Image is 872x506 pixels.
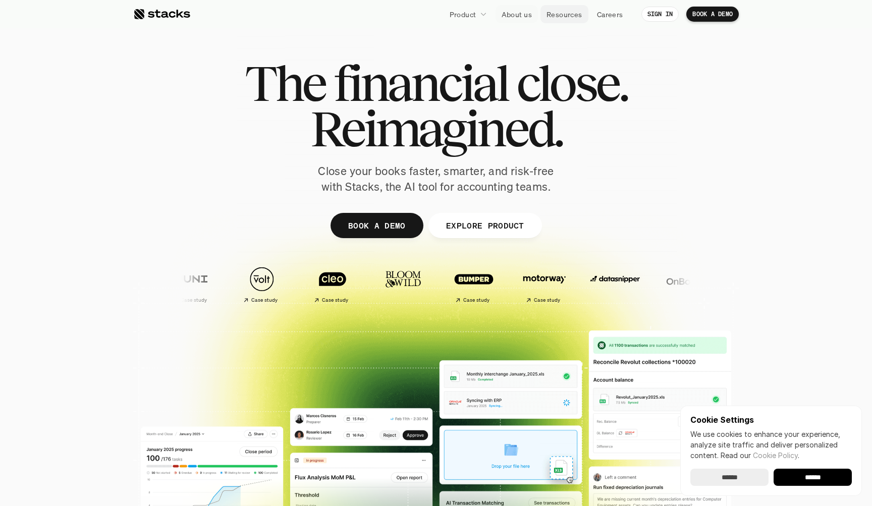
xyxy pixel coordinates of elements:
[516,61,627,106] span: close.
[428,213,541,238] a: EXPLORE PRODUCT
[502,9,532,20] p: About us
[176,297,203,303] h2: Case study
[721,451,799,460] span: Read our .
[641,7,679,22] a: SIGN IN
[597,9,623,20] p: Careers
[496,5,538,23] a: About us
[647,11,673,18] p: SIGN IN
[450,9,476,20] p: Product
[119,192,163,199] a: Privacy Policy
[437,261,502,307] a: Case study
[154,261,220,307] a: Case study
[507,261,573,307] a: Case study
[245,61,325,106] span: The
[331,213,423,238] a: BOOK A DEMO
[348,218,406,233] p: BOOK A DEMO
[317,297,344,303] h2: Case study
[690,416,852,424] p: Cookie Settings
[446,218,524,233] p: EXPLORE PRODUCT
[591,5,629,23] a: Careers
[547,9,582,20] p: Resources
[753,451,798,460] a: Cookie Policy
[540,5,588,23] a: Resources
[686,7,739,22] a: BOOK A DEMO
[459,297,485,303] h2: Case study
[247,297,274,303] h2: Case study
[310,163,562,195] p: Close your books faster, smarter, and risk-free with Stacks, the AI tool for accounting teams.
[690,429,852,461] p: We use cookies to enhance your experience, analyze site traffic and deliver personalized content.
[529,297,556,303] h2: Case study
[295,261,361,307] a: Case study
[310,106,562,151] span: Reimagined.
[692,11,733,18] p: BOOK A DEMO
[334,61,508,106] span: financial
[225,261,290,307] a: Case study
